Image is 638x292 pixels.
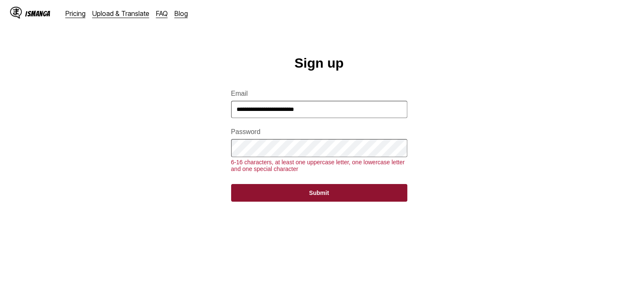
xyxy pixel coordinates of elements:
img: IsManga Logo [10,7,22,18]
a: Upload & Translate [92,9,149,18]
a: Pricing [65,9,86,18]
a: Blog [174,9,188,18]
div: 6-16 characters, at least one uppercase letter, one lowercase letter and one special character [231,159,407,172]
h1: Sign up [294,55,344,71]
label: Password [231,128,407,136]
a: IsManga LogoIsManga [10,7,65,20]
a: FAQ [156,9,168,18]
label: Email [231,90,407,97]
button: Submit [231,184,407,202]
div: IsManga [25,10,50,18]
